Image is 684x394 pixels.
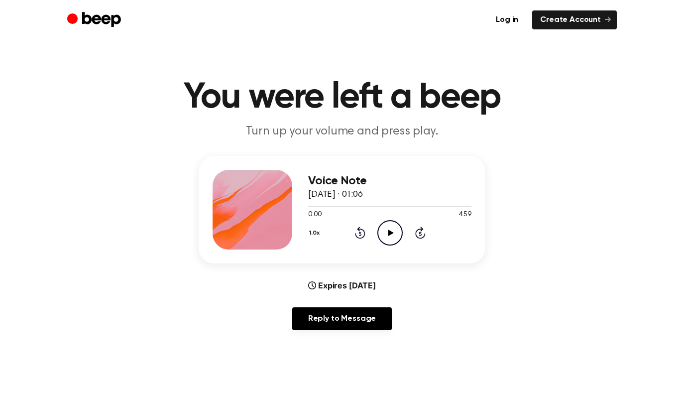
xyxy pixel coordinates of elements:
[87,80,597,116] h1: You were left a beep
[308,279,376,291] div: Expires [DATE]
[67,10,123,30] a: Beep
[292,307,392,330] a: Reply to Message
[532,10,617,29] a: Create Account
[458,210,471,220] span: 4:59
[308,225,324,242] button: 1.0x
[151,124,533,140] p: Turn up your volume and press play.
[308,174,471,188] h3: Voice Note
[308,210,321,220] span: 0:00
[308,190,363,199] span: [DATE] · 01:06
[488,10,526,29] a: Log in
